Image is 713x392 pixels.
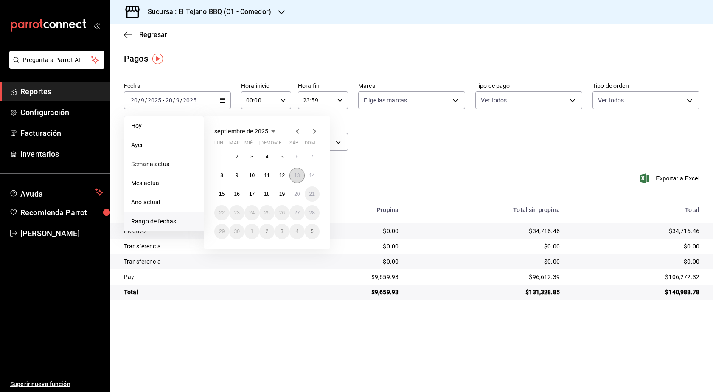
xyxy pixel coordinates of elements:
[309,191,315,197] abbr: 21 de septiembre de 2025
[294,191,300,197] abbr: 20 de septiembre de 2025
[305,224,320,239] button: 5 de octubre de 2025
[229,168,244,183] button: 9 de septiembre de 2025
[219,210,225,216] abbr: 22 de septiembre de 2025
[131,217,197,226] span: Rango de fechas
[295,154,298,160] abbr: 6 de septiembre de 2025
[275,205,289,220] button: 26 de septiembre de 2025
[412,242,560,251] div: $0.00
[573,227,699,235] div: $34,716.46
[264,172,269,178] abbr: 11 de septiembre de 2025
[244,149,259,164] button: 3 de septiembre de 2025
[229,149,244,164] button: 2 de septiembre de 2025
[475,83,582,89] label: Tipo de pago
[234,191,239,197] abbr: 16 de septiembre de 2025
[20,228,103,239] span: [PERSON_NAME]
[303,273,399,281] div: $9,659.93
[289,205,304,220] button: 27 de septiembre de 2025
[234,210,239,216] abbr: 23 de septiembre de 2025
[281,154,284,160] abbr: 5 de septiembre de 2025
[124,31,167,39] button: Regresar
[264,210,269,216] abbr: 25 de septiembre de 2025
[124,52,148,65] div: Pagos
[141,7,271,17] h3: Sucursal: El Tejano BBQ (C1 - Comedor)
[309,172,315,178] abbr: 14 de septiembre de 2025
[124,83,231,89] label: Fecha
[275,168,289,183] button: 12 de septiembre de 2025
[573,206,699,213] div: Total
[275,149,289,164] button: 5 de septiembre de 2025
[214,149,229,164] button: 1 de septiembre de 2025
[305,149,320,164] button: 7 de septiembre de 2025
[234,228,239,234] abbr: 30 de septiembre de 2025
[244,205,259,220] button: 24 de septiembre de 2025
[9,51,104,69] button: Pregunta a Parrot AI
[131,179,197,188] span: Mes actual
[173,97,175,104] span: /
[358,83,465,89] label: Marca
[145,97,147,104] span: /
[259,149,274,164] button: 4 de septiembre de 2025
[289,224,304,239] button: 4 de octubre de 2025
[311,228,314,234] abbr: 5 de octubre de 2025
[124,273,289,281] div: Pay
[294,172,300,178] abbr: 13 de septiembre de 2025
[214,128,268,135] span: septiembre de 2025
[279,210,285,216] abbr: 26 de septiembre de 2025
[573,242,699,251] div: $0.00
[259,168,274,183] button: 11 de septiembre de 2025
[140,97,145,104] input: --
[249,210,255,216] abbr: 24 de septiembre de 2025
[264,191,269,197] abbr: 18 de septiembre de 2025
[20,187,92,197] span: Ayuda
[259,224,274,239] button: 2 de octubre de 2025
[412,288,560,296] div: $131,328.85
[275,140,281,149] abbr: viernes
[93,22,100,29] button: open_drawer_menu
[598,96,624,104] span: Ver todos
[573,288,699,296] div: $140,988.78
[481,96,507,104] span: Ver todos
[275,224,289,239] button: 3 de octubre de 2025
[163,97,164,104] span: -
[138,97,140,104] span: /
[10,380,103,389] span: Sugerir nueva función
[266,228,269,234] abbr: 2 de octubre de 2025
[412,227,560,235] div: $34,716.46
[130,97,138,104] input: --
[214,126,278,136] button: septiembre de 2025
[236,172,239,178] abbr: 9 de septiembre de 2025
[23,56,91,65] span: Pregunta a Parrot AI
[244,224,259,239] button: 1 de octubre de 2025
[303,288,399,296] div: $9,659.93
[279,191,285,197] abbr: 19 de septiembre de 2025
[220,154,223,160] abbr: 1 de septiembre de 2025
[364,96,407,104] span: Elige las marcas
[229,224,244,239] button: 30 de septiembre de 2025
[124,242,289,251] div: Transferencia
[131,198,197,207] span: Año actual
[131,121,197,130] span: Hoy
[6,62,104,71] a: Pregunta a Parrot AI
[214,186,229,202] button: 15 de septiembre de 2025
[412,206,560,213] div: Total sin propina
[124,257,289,266] div: Transferencia
[124,288,289,296] div: Total
[182,97,197,104] input: ----
[303,257,399,266] div: $0.00
[147,97,162,104] input: ----
[289,168,304,183] button: 13 de septiembre de 2025
[131,141,197,149] span: Ayer
[412,257,560,266] div: $0.00
[305,186,320,202] button: 21 de septiembre de 2025
[305,205,320,220] button: 28 de septiembre de 2025
[220,172,223,178] abbr: 8 de septiembre de 2025
[305,140,315,149] abbr: domingo
[289,149,304,164] button: 6 de septiembre de 2025
[294,210,300,216] abbr: 27 de septiembre de 2025
[244,168,259,183] button: 10 de septiembre de 2025
[305,168,320,183] button: 14 de septiembre de 2025
[214,205,229,220] button: 22 de septiembre de 2025
[20,127,103,139] span: Facturación
[180,97,182,104] span: /
[139,31,167,39] span: Regresar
